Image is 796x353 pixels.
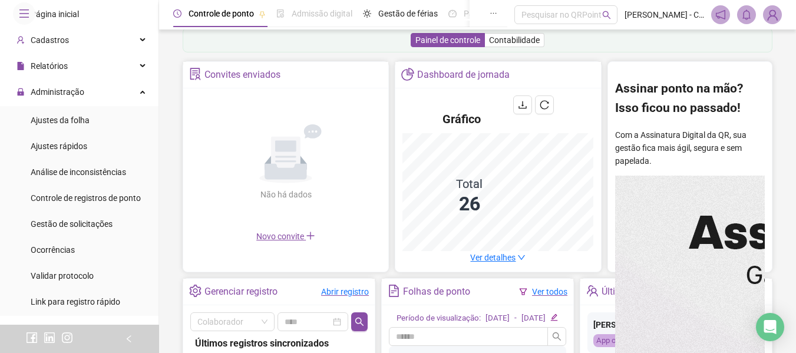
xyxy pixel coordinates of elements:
button: 3 [457,19,471,21]
span: lock [16,88,25,96]
button: 7 [518,19,527,21]
div: Dashboard de jornada [417,65,510,85]
span: file-done [276,9,285,18]
span: solution [189,68,202,80]
button: 5 [490,19,499,21]
span: clock-circle [173,9,181,18]
div: [DATE] [521,312,546,325]
h4: Gráfico [442,111,481,127]
div: [PERSON_NAME] [593,318,759,331]
div: [DATE] [485,312,510,325]
div: Últimos registros sincronizados [602,282,732,302]
span: Novo convite [256,232,315,241]
span: search [602,11,611,19]
span: download [518,100,527,110]
span: filter [519,288,527,296]
button: 2 [442,19,452,21]
span: search [552,332,562,341]
span: dashboard [448,9,457,18]
span: Ajustes da folha [31,116,90,125]
span: Ocorrências [31,245,75,255]
span: Relatórios [31,61,68,71]
span: search [355,317,364,326]
span: notification [715,9,726,20]
span: Painel de controle [415,35,480,45]
span: Contabilidade [489,35,540,45]
button: 1 [428,19,438,21]
span: edit [550,314,558,321]
span: plus [306,231,315,240]
span: Página inicial [31,9,79,19]
span: left [125,335,133,343]
span: Validar protocolo [31,271,94,281]
span: Gestão de férias [378,9,438,18]
button: 4 [475,19,485,21]
span: Link para registro rápido [31,297,120,306]
span: sun [363,9,371,18]
h2: Assinar ponto na mão? Isso ficou no passado! [615,79,765,118]
span: Ver detalhes [470,253,516,262]
span: Painel do DP [464,9,510,18]
button: 6 [504,19,513,21]
div: Período de visualização: [397,312,481,325]
p: Com a Assinatura Digital da QR, sua gestão fica mais ágil, segura e sem papelada. [615,128,765,167]
span: pushpin [259,11,266,18]
span: instagram [61,332,73,344]
span: facebook [26,332,38,344]
span: ellipsis [490,9,497,17]
span: linkedin [44,332,55,344]
div: Últimos registros sincronizados [195,336,363,351]
div: - [514,312,517,325]
span: down [517,253,526,262]
span: Controle de registros de ponto [31,193,141,203]
a: Ver detalhes down [470,253,526,262]
span: [PERSON_NAME] - Contabilidade Canaã [625,8,704,21]
div: Folhas de ponto [403,282,470,302]
div: Não há dados [232,188,340,201]
span: Gestão de solicitações [31,219,113,229]
span: reload [540,100,549,110]
div: [DATE] 08:05:44 [593,334,759,348]
span: user-add [16,36,25,44]
span: Controle de ponto [189,9,254,18]
div: App online [593,334,635,348]
div: Gerenciar registro [204,282,278,302]
a: Abrir registro [321,287,369,296]
span: setting [189,285,202,297]
span: bell [741,9,752,20]
span: file [16,62,25,70]
span: menu [19,8,29,19]
span: Administração [31,87,84,97]
span: Cadastros [31,35,69,45]
span: Análise de inconsistências [31,167,126,177]
img: 92856 [764,6,781,24]
span: Admissão digital [292,9,352,18]
a: Ver todos [532,287,567,296]
div: Convites enviados [204,65,280,85]
span: pie-chart [401,68,414,80]
span: Ajustes rápidos [31,141,87,151]
span: file-text [388,285,400,297]
div: Open Intercom Messenger [756,313,784,341]
span: team [586,285,599,297]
